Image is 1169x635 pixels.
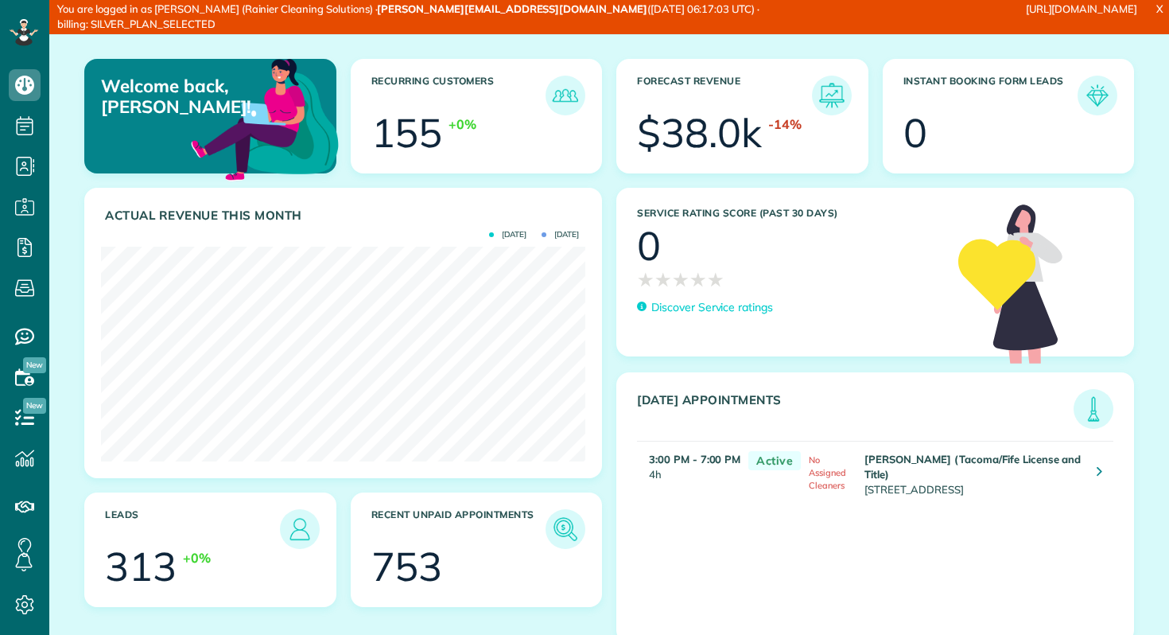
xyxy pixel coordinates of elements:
strong: [PERSON_NAME][EMAIL_ADDRESS][DOMAIN_NAME] [377,2,647,15]
img: icon_unpaid_appointments-47b8ce3997adf2238b356f14209ab4cced10bd1f174958f3ca8f1d0dd7fffeee.png [550,513,581,545]
a: Discover Service ratings [637,299,773,316]
h3: Service Rating score (past 30 days) [637,208,942,219]
span: ★ [654,266,672,294]
div: -14% [768,115,802,134]
span: [DATE] [489,231,526,239]
img: dashboard_welcome-42a62b7d889689a78055ac9021e634bf52bae3f8056760290aed330b23ab8690.png [188,41,342,195]
td: 4h [637,441,740,505]
h3: Instant Booking Form Leads [903,76,1078,115]
img: icon_recurring_customers-cf858462ba22bcd05b5a5880d41d6543d210077de5bb9ebc9590e49fd87d84ed.png [550,80,581,111]
img: icon_todays_appointments-901f7ab196bb0bea1936b74009e4eb5ffbc2d2711fa7634e0d609ed5ef32b18b.png [1078,393,1109,425]
img: icon_form_leads-04211a6a04a5b2264e4ee56bc0799ec3eb69b7e499cbb523a139df1d13a81ae0.png [1082,80,1113,111]
span: [DATE] [542,231,579,239]
div: 155 [371,113,443,153]
strong: 3:00 PM - 7:00 PM [649,453,740,466]
div: +0% [183,549,211,567]
div: 753 [371,547,443,586]
span: ★ [689,266,707,294]
h3: Recurring Customers [371,76,546,115]
strong: [PERSON_NAME] (Tacoma/Fife License and Title) [864,453,1082,481]
span: New [23,398,46,414]
p: Welcome back, [PERSON_NAME]! [101,76,254,118]
img: icon_leads-1bed01f49abd5b7fead27621c3d59655bb73ed531f8eeb49469d10e621d6b896.png [284,513,316,545]
div: 0 [637,226,661,266]
span: ★ [707,266,724,294]
img: icon_forecast_revenue-8c13a41c7ed35a8dcfafea3cbb826a0462acb37728057bba2d056411b612bbbe.png [816,80,848,111]
a: [URL][DOMAIN_NAME] [1026,2,1137,15]
div: $38.0k [637,113,762,153]
h3: Actual Revenue this month [105,208,585,223]
td: [STREET_ADDRESS] [860,441,1085,505]
span: ★ [672,266,689,294]
span: ★ [637,266,654,294]
h3: Recent unpaid appointments [371,509,546,549]
h3: [DATE] Appointments [637,393,1074,429]
span: No Assigned Cleaners [809,454,846,491]
h3: Leads [105,509,280,549]
h3: Forecast Revenue [637,76,812,115]
div: +0% [449,115,476,134]
div: 313 [105,547,177,586]
span: Active [748,451,801,471]
p: Discover Service ratings [651,299,773,316]
div: 0 [903,113,927,153]
span: New [23,357,46,373]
